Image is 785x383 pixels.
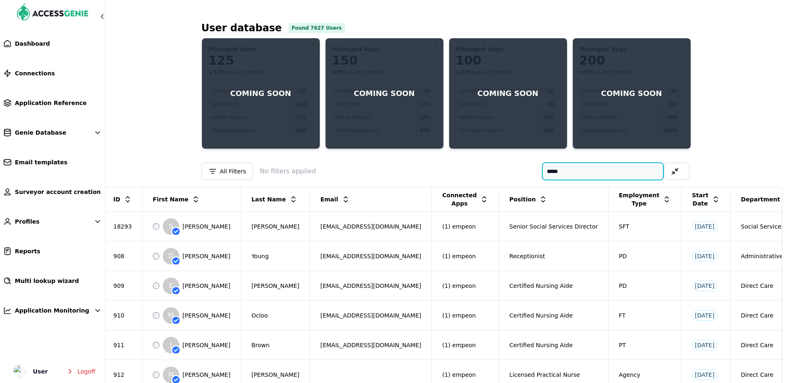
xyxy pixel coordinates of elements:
[741,312,773,319] span: Direct Care
[15,188,101,196] span: Surveyor account creation
[509,283,573,289] span: Certified Nursing Aide
[442,371,476,378] span: (1) empeon
[499,192,608,207] div: Position
[442,223,476,230] span: (1) empeon
[251,283,299,289] span: [PERSON_NAME]
[113,342,124,348] span: 911
[601,88,662,99] p: COMING SOON
[692,280,717,291] div: [DATE]
[509,312,573,319] span: Certified Nursing Aide
[442,312,476,319] span: (1) empeon
[509,223,598,230] span: Senior Social Services Director
[741,371,773,378] span: Direct Care
[509,371,580,378] span: Licensed Practical Nurse
[251,223,299,230] span: [PERSON_NAME]
[442,342,476,348] span: (1) empeon
[251,342,269,348] span: Brown
[171,286,180,296] img: status badge
[169,222,173,231] span: S
[692,251,717,262] div: [DATE]
[310,192,431,207] div: Email
[241,192,309,207] div: Last Name
[171,256,180,266] img: status badge
[288,23,345,33] span: Found 7627 Users
[741,342,773,348] span: Direct Care
[15,158,68,166] span: Email templates
[509,253,545,259] span: Receptionist
[741,253,783,259] span: Administrative
[168,371,173,379] span: M
[15,217,40,226] span: Profiles
[509,342,573,348] span: Certified Nursing Aide
[113,253,124,259] span: 908
[320,283,421,289] span: [EMAIL_ADDRESS][DOMAIN_NAME]
[168,252,173,260] span: D
[171,227,180,236] img: status badge
[220,167,246,175] span: All Filters
[230,88,291,99] p: COMING SOON
[320,342,421,348] span: [EMAIL_ADDRESS][DOMAIN_NAME]
[15,69,55,77] span: Connections
[619,371,640,378] span: Agency
[170,341,172,349] span: J
[15,247,40,255] span: Reports
[682,188,730,211] div: Start Date
[619,223,629,230] span: SFT
[59,363,102,380] button: Logoff
[692,369,717,380] div: [DATE]
[354,88,415,99] p: COMING SOON
[15,99,87,107] span: Application Reference
[113,312,124,319] span: 910
[442,283,476,289] span: (1) empeon
[182,341,230,349] span: [PERSON_NAME]
[182,311,230,320] span: [PERSON_NAME]
[692,310,717,321] div: [DATE]
[168,311,173,320] span: M
[320,253,421,259] span: [EMAIL_ADDRESS][DOMAIN_NAME]
[16,3,89,23] img: AccessGenie Logo
[202,20,282,36] span: User database
[260,166,316,176] span: No filters applied
[15,40,50,48] span: Dashboard
[171,315,180,325] img: status badge
[619,342,626,348] span: PT
[251,253,269,259] span: Young
[169,282,173,290] span: E
[432,188,498,211] div: Connected Apps
[113,283,124,289] span: 909
[171,345,180,355] img: status badge
[692,340,717,350] div: [DATE]
[251,371,299,378] span: [PERSON_NAME]
[77,367,95,376] span: Logoff
[113,223,132,230] span: 18293
[741,283,773,289] span: Direct Care
[15,128,66,137] span: Genie Database
[182,282,230,290] span: [PERSON_NAME]
[113,371,124,378] span: 912
[103,192,142,207] div: ID
[15,306,89,315] span: Application Monitoring
[251,312,268,319] span: Ocloo
[182,371,230,379] span: [PERSON_NAME]
[741,223,784,230] span: Social Services
[320,223,421,230] span: [EMAIL_ADDRESS][DOMAIN_NAME]
[442,253,476,259] span: (1) empeon
[619,253,626,259] span: PD
[15,277,79,285] span: Multi lookup wizard
[619,283,626,289] span: PD
[33,367,48,376] span: User
[692,221,717,232] div: [DATE]
[202,163,253,180] button: All Filters
[182,222,230,231] span: [PERSON_NAME]
[609,188,680,211] div: Employment Type
[182,252,230,260] span: [PERSON_NAME]
[619,312,625,319] span: FT
[478,88,539,99] p: COMING SOON
[320,312,421,319] span: [EMAIL_ADDRESS][DOMAIN_NAME]
[143,192,240,207] div: First Name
